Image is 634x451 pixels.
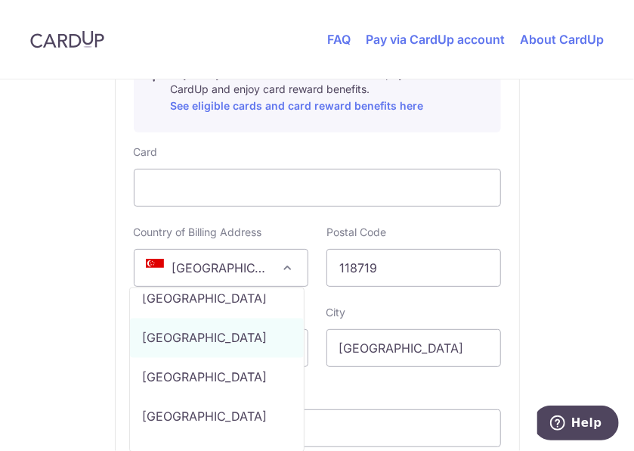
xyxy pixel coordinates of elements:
[147,179,488,197] iframe: Secure card payment input frame
[134,249,308,287] span: Singapore
[326,305,346,320] label: City
[327,32,351,47] a: FAQ
[30,30,104,48] img: CardUp
[366,32,505,47] a: Pay via CardUp account
[326,225,386,240] label: Postal Code
[142,369,267,387] p: [GEOGRAPHIC_DATA]
[326,249,501,287] input: Example 123456
[142,408,267,426] p: [GEOGRAPHIC_DATA]
[142,290,267,308] p: [GEOGRAPHIC_DATA]
[134,145,158,160] label: Card
[171,67,488,115] p: Pay with your credit card for this and other payments on CardUp and enjoy card reward benefits.
[135,250,308,286] span: Singapore
[537,406,619,443] iframe: Opens a widget where you can find more information
[171,99,424,112] a: See eligible cards and card reward benefits here
[520,32,604,47] a: About CardUp
[142,329,267,347] p: [GEOGRAPHIC_DATA]
[134,225,262,240] label: Country of Billing Address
